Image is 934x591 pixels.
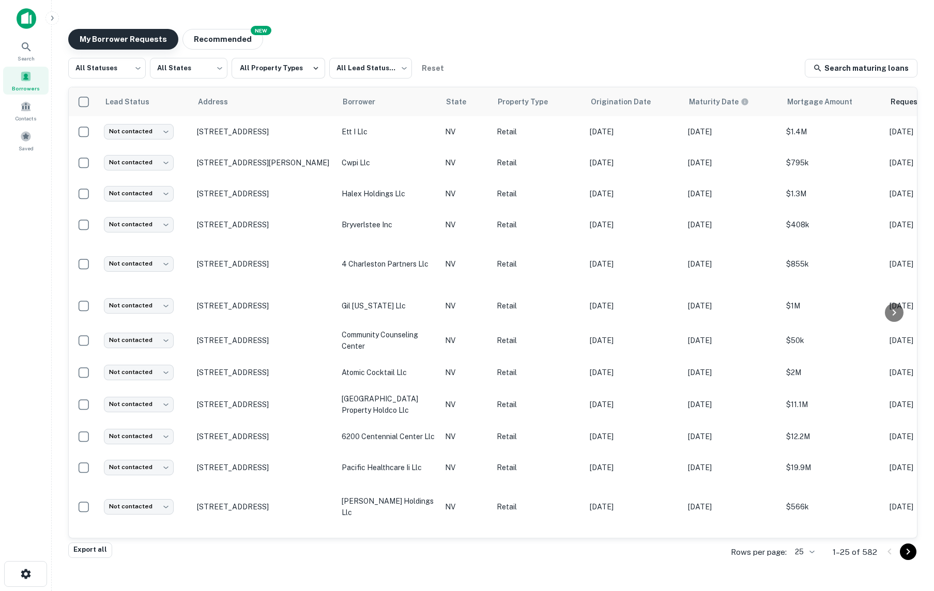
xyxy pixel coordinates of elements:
p: NV [445,431,486,442]
div: Not contacted [104,155,174,170]
p: 1–25 of 582 [833,546,877,558]
iframe: Chat Widget [882,508,934,558]
th: Property Type [492,87,585,116]
p: [DATE] [590,300,678,312]
p: [DATE] [688,367,776,378]
p: $566k [786,501,879,512]
p: $1.4M [786,126,879,137]
span: Origination Date [591,96,664,108]
th: Mortgage Amount [781,87,884,116]
p: NV [445,501,486,512]
p: $2M [786,367,879,378]
div: All Statuses [68,55,146,82]
p: [DATE] [688,335,776,346]
p: NV [445,399,486,410]
p: [DATE] [590,258,678,270]
th: Lead Status [99,87,192,116]
span: Borrower [343,96,389,108]
h6: Maturity Date [689,96,739,107]
button: My Borrower Requests [68,29,178,50]
p: Retail [497,399,579,410]
p: [DATE] [688,188,776,199]
p: $50k [786,335,879,346]
div: Saved [3,127,49,154]
p: bryverlstee inc [342,219,435,230]
th: Origination Date [585,87,683,116]
span: Mortgage Amount [787,96,866,108]
span: Borrowers [12,84,40,92]
p: [DATE] [688,462,776,473]
div: All States [150,55,227,82]
p: [DATE] [590,188,678,199]
button: Recommended [182,29,263,50]
p: [STREET_ADDRESS] [197,189,331,198]
div: Maturity dates displayed may be estimated. Please contact the lender for the most accurate maturi... [689,96,749,107]
p: Retail [497,367,579,378]
p: Retail [497,157,579,168]
p: [DATE] [590,501,678,512]
span: Contacts [16,114,36,122]
p: [STREET_ADDRESS] [197,400,331,409]
th: Borrower [336,87,440,116]
p: [DATE] [688,399,776,410]
p: [DATE] [688,126,776,137]
div: Not contacted [104,460,174,475]
p: [STREET_ADDRESS] [197,432,331,441]
div: Not contacted [104,217,174,232]
div: Not contacted [104,429,174,444]
th: State [440,87,492,116]
p: [DATE] [688,219,776,230]
p: [DATE] [590,399,678,410]
p: NV [445,157,486,168]
p: Retail [497,219,579,230]
div: Not contacted [104,256,174,271]
p: [DATE] [590,367,678,378]
p: [STREET_ADDRESS] [197,336,331,345]
p: cwpi llc [342,157,435,168]
p: atomic cocktail llc [342,367,435,378]
p: pacific healthcare ii llc [342,462,435,473]
p: NV [445,335,486,346]
img: capitalize-icon.png [17,8,36,29]
p: [DATE] [688,300,776,312]
p: [DATE] [688,431,776,442]
a: Search maturing loans [805,59,917,77]
div: All Lead Statuses [329,55,412,82]
div: Not contacted [104,124,174,139]
p: [DATE] [590,126,678,137]
p: halex holdings llc [342,188,435,199]
p: NV [445,188,486,199]
p: Retail [497,188,579,199]
p: [STREET_ADDRESS] [197,502,331,511]
p: Rows per page: [731,546,787,558]
p: [DATE] [688,157,776,168]
th: Maturity dates displayed may be estimated. Please contact the lender for the most accurate maturi... [683,87,781,116]
a: Contacts [3,97,49,125]
a: Borrowers [3,67,49,95]
p: NV [445,300,486,312]
p: NV [445,219,486,230]
p: [STREET_ADDRESS] [197,368,331,377]
p: $795k [786,157,879,168]
p: Retail [497,300,579,312]
div: Not contacted [104,499,174,514]
div: Not contacted [104,365,174,380]
div: Not contacted [104,298,174,313]
p: [GEOGRAPHIC_DATA] property holdco llc [342,393,435,416]
p: Retail [497,258,579,270]
p: [STREET_ADDRESS][PERSON_NAME] [197,158,331,167]
div: Not contacted [104,186,174,201]
div: Not contacted [104,397,174,412]
p: $11.1M [786,399,879,410]
p: [DATE] [590,157,678,168]
p: [STREET_ADDRESS] [197,301,331,310]
p: NV [445,126,486,137]
p: community counseling center [342,329,435,352]
div: Not contacted [104,333,174,348]
p: Retail [497,335,579,346]
p: [DATE] [688,258,776,270]
p: NV [445,367,486,378]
